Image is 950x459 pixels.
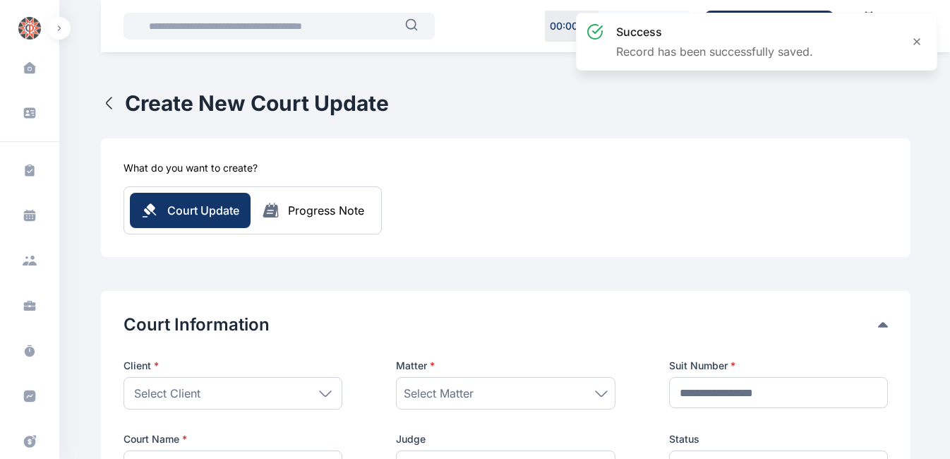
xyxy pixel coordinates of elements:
[669,359,888,373] label: Suit Number
[124,359,342,373] p: Client
[251,202,375,219] button: Progress Note
[616,43,813,60] p: Record has been successfully saved.
[845,5,893,47] a: Calendar
[125,90,389,116] h1: Create New Court Update
[404,385,474,402] span: Select Matter
[124,314,888,336] div: Court Information
[124,161,258,175] h5: What do you want to create?
[396,359,435,373] span: Matter
[124,432,342,446] label: Court Name
[134,385,200,402] span: Select Client
[669,432,888,446] label: Status
[288,202,364,219] div: Progress Note
[616,23,813,40] h3: success
[550,19,594,33] p: 00 : 00 : 00
[396,432,615,446] label: Judge
[124,314,878,336] button: Court Information
[167,202,239,219] span: Court Update
[130,193,251,228] button: Court Update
